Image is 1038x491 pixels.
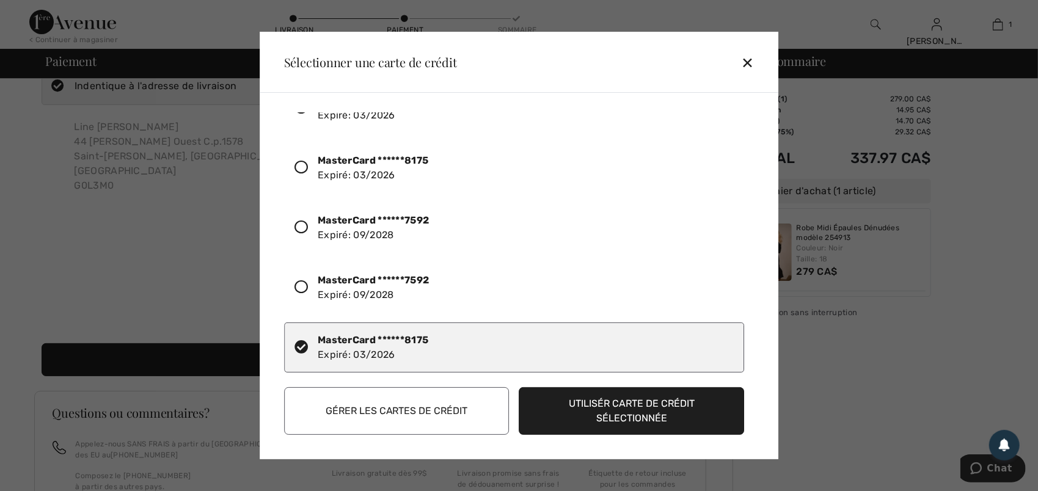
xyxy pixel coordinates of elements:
[284,387,510,435] button: Gérer les cartes de crédit
[318,153,428,183] div: Expiré: 03/2026
[318,333,428,362] div: Expiré: 03/2026
[27,9,52,20] span: Chat
[519,387,745,435] button: Utilisér carte de crédit sélectionnée
[318,273,429,302] div: Expiré: 09/2028
[318,213,429,242] div: Expiré: 09/2028
[274,56,457,68] div: Sélectionner une carte de crédit
[741,49,764,75] div: ✕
